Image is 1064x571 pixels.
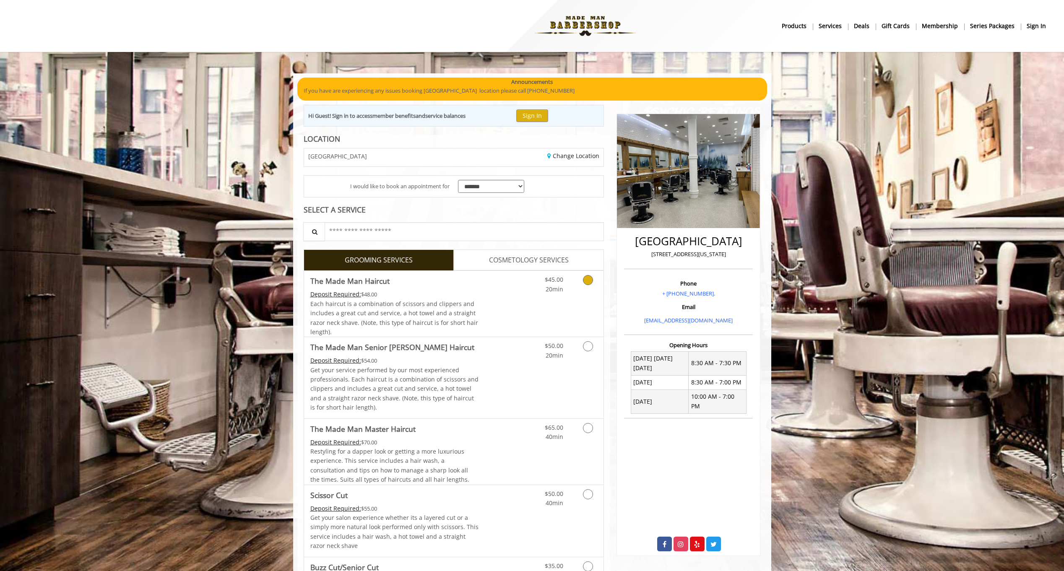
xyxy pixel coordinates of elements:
a: MembershipMembership [916,20,964,32]
span: I would like to book an appointment for [350,182,450,191]
h3: Phone [626,280,751,286]
td: 8:30 AM - 7:00 PM [689,375,747,389]
div: Hi Guest! Sign in to access and [308,112,466,120]
span: 40min [546,433,563,441]
a: ServicesServices [813,20,848,32]
span: Restyling for a dapper look or getting a more luxurious experience. This service includes a hair ... [310,447,469,483]
b: service balances [425,112,466,119]
b: Deals [854,21,869,31]
a: [EMAIL_ADDRESS][DOMAIN_NAME] [644,317,733,324]
b: Membership [922,21,958,31]
span: This service needs some Advance to be paid before we block your appointment [310,504,361,512]
b: sign in [1027,21,1046,31]
td: [DATE] [631,375,689,389]
td: [DATE] [DATE] [DATE] [631,351,689,375]
span: This service needs some Advance to be paid before we block your appointment [310,356,361,364]
h3: Opening Hours [624,342,753,348]
button: Service Search [303,222,325,241]
p: Get your service performed by our most experienced professionals. Each haircut is a combination o... [310,366,479,413]
p: [STREET_ADDRESS][US_STATE] [626,250,751,259]
a: sign insign in [1021,20,1052,32]
span: GROOMING SERVICES [345,255,413,266]
b: products [782,21,806,31]
span: $65.00 [545,423,563,431]
b: LOCATION [304,134,340,144]
span: This service needs some Advance to be paid before we block your appointment [310,438,361,446]
b: Series packages [970,21,1015,31]
button: Sign In [516,109,548,122]
td: 8:30 AM - 7:30 PM [689,351,747,375]
a: Series packagesSeries packages [964,20,1021,32]
span: This service needs some Advance to be paid before we block your appointment [310,290,361,298]
b: The Made Man Senior [PERSON_NAME] Haircut [310,341,474,353]
span: [GEOGRAPHIC_DATA] [308,153,367,159]
a: Change Location [547,152,599,160]
div: $70.00 [310,438,479,447]
b: The Made Man Haircut [310,275,390,287]
a: DealsDeals [848,20,876,32]
td: [DATE] [631,389,689,413]
b: Announcements [511,78,553,86]
div: $54.00 [310,356,479,365]
b: member benefits [372,112,416,119]
b: gift cards [882,21,910,31]
a: + [PHONE_NUMBER]. [662,290,715,297]
b: The Made Man Master Haircut [310,423,416,435]
td: 10:00 AM - 7:00 PM [689,389,747,413]
h2: [GEOGRAPHIC_DATA] [626,235,751,247]
span: 40min [546,499,563,507]
b: Services [819,21,842,31]
div: $55.00 [310,504,479,513]
span: COSMETOLOGY SERVICES [489,255,569,266]
h3: Email [626,304,751,310]
a: Gift cardsgift cards [876,20,916,32]
span: Each haircut is a combination of scissors and clippers and includes a great cut and service, a ho... [310,300,478,336]
span: $45.00 [545,275,563,283]
p: Get your salon experience whether its a layered cut or a simply more natural look performed only ... [310,513,479,551]
b: Scissor Cut [310,489,348,501]
img: Made Man Barbershop logo [528,3,643,49]
span: $50.00 [545,490,563,498]
div: SELECT A SERVICE [304,206,604,214]
a: Productsproducts [776,20,813,32]
span: 20min [546,285,563,293]
span: 20min [546,351,563,359]
span: $50.00 [545,342,563,350]
span: $35.00 [545,562,563,570]
p: If you have are experiencing any issues booking [GEOGRAPHIC_DATA] location please call [PHONE_NUM... [304,86,761,95]
div: $48.00 [310,290,479,299]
